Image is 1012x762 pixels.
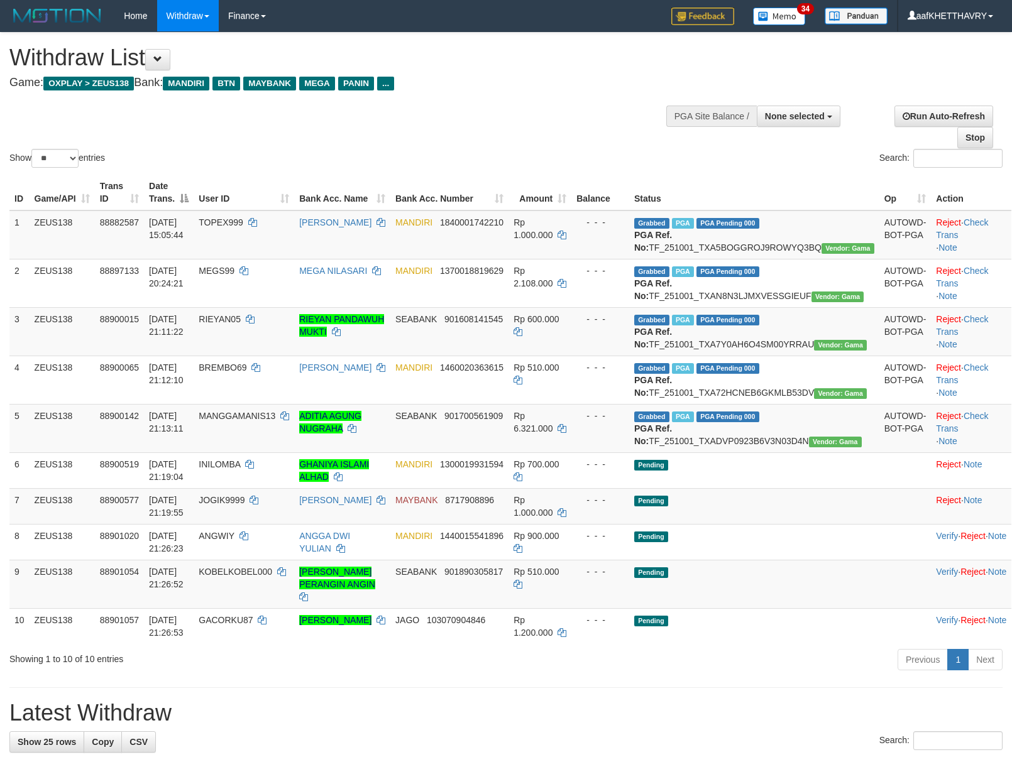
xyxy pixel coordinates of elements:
[931,175,1011,210] th: Action
[149,615,184,638] span: [DATE] 21:26:53
[149,531,184,553] span: [DATE] 21:26:23
[576,410,624,422] div: - - -
[9,307,30,356] td: 3
[395,531,432,541] span: MANDIRI
[338,77,374,90] span: PANIN
[444,314,503,324] span: Copy 901608141545 to clipboard
[100,314,139,324] span: 88900015
[938,291,957,301] a: Note
[149,567,184,589] span: [DATE] 21:26:52
[395,567,437,577] span: SEABANK
[299,314,384,337] a: RIEYAN PANDAWUH MUKTI
[957,127,993,148] a: Stop
[299,459,369,482] a: GHANIYA ISLAMI ALHAD
[672,218,694,229] span: Marked by aafnoeunsreypich
[576,216,624,229] div: - - -
[144,175,194,210] th: Date Trans.: activate to sort column descending
[100,217,139,227] span: 88882587
[576,494,624,506] div: - - -
[390,175,509,210] th: Bank Acc. Number: activate to sort column ascending
[514,615,553,638] span: Rp 1.200.000
[936,495,961,505] a: Reject
[797,3,814,14] span: 34
[931,210,1011,259] td: · ·
[947,649,969,670] a: 1
[299,217,371,227] a: [PERSON_NAME]
[9,45,662,70] h1: Withdraw List
[936,362,961,373] a: Reject
[299,411,361,433] a: ADITIA AGUNG NUGRAHA
[629,356,879,404] td: TF_251001_TXA72HCNEB6GKMLB53DV
[879,175,932,210] th: Op: activate to sort column ascending
[31,149,79,168] select: Showentries
[395,411,437,421] span: SEABANK
[811,291,864,302] span: Vendor URL: https://trx31.1velocity.biz
[514,314,559,324] span: Rp 600.000
[696,315,759,325] span: PGA Pending
[30,356,95,404] td: ZEUS138
[149,314,184,337] span: [DATE] 21:11:22
[9,608,30,644] td: 10
[100,495,139,505] span: 88900577
[765,111,825,121] span: None selected
[30,404,95,452] td: ZEUS138
[149,459,184,482] span: [DATE] 21:19:04
[30,608,95,644] td: ZEUS138
[879,307,932,356] td: AUTOWD-BOT-PGA
[936,411,988,433] a: Check Trans
[629,404,879,452] td: TF_251001_TXADVP0923B6V3N03D4N
[129,737,148,747] span: CSV
[30,307,95,356] td: ZEUS138
[936,615,958,625] a: Verify
[395,314,437,324] span: SEABANK
[395,217,432,227] span: MANDIRI
[666,106,757,127] div: PGA Site Balance /
[634,266,669,277] span: Grabbed
[634,218,669,229] span: Grabbed
[299,615,371,625] a: [PERSON_NAME]
[100,411,139,421] span: 88900142
[634,278,672,301] b: PGA Ref. No:
[30,259,95,307] td: ZEUS138
[879,731,1003,750] label: Search:
[30,524,95,560] td: ZEUS138
[936,411,961,421] a: Reject
[931,524,1011,560] td: · ·
[879,404,932,452] td: AUTOWD-BOT-PGA
[9,648,412,665] div: Showing 1 to 10 of 10 entries
[576,361,624,374] div: - - -
[629,307,879,356] td: TF_251001_TXA7Y0AH6O4SM00YRRAU
[92,737,114,747] span: Copy
[634,567,668,578] span: Pending
[199,266,234,276] span: MEGS99
[199,217,243,227] span: TOPEX999
[30,560,95,608] td: ZEUS138
[576,530,624,542] div: - - -
[30,175,95,210] th: Game/API: activate to sort column ascending
[100,567,139,577] span: 88901054
[9,560,30,608] td: 9
[299,77,335,90] span: MEGA
[576,264,624,277] div: - - -
[988,531,1007,541] a: Note
[395,459,432,469] span: MANDIRI
[509,175,571,210] th: Amount: activate to sort column ascending
[9,700,1003,726] h1: Latest Withdraw
[30,210,95,259] td: ZEUS138
[898,649,948,670] a: Previous
[199,531,234,541] span: ANGWIY
[514,266,553,288] span: Rp 2.108.000
[825,8,888,24] img: panduan.png
[936,266,961,276] a: Reject
[100,266,139,276] span: 88897133
[514,459,559,469] span: Rp 700.000
[9,404,30,452] td: 5
[696,363,759,374] span: PGA Pending
[936,314,961,324] a: Reject
[936,567,958,577] a: Verify
[931,560,1011,608] td: · ·
[879,149,1003,168] label: Search:
[299,567,375,589] a: [PERSON_NAME] PERANGIN ANGIN
[299,495,371,505] a: [PERSON_NAME]
[576,313,624,325] div: - - -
